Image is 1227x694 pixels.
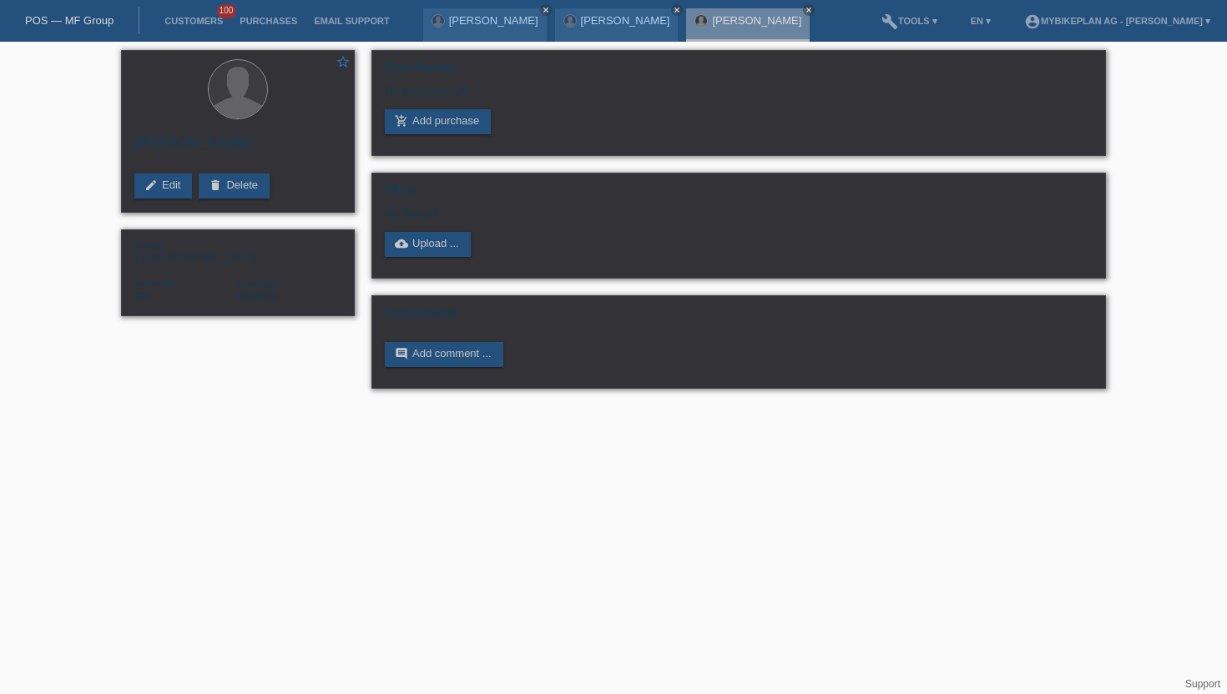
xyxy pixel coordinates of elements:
i: close [673,6,681,14]
span: Switzerland [134,289,150,302]
i: star_border [336,54,351,69]
a: editEdit [134,173,192,199]
i: close [542,6,550,14]
i: account_circle [1024,13,1041,30]
a: close [803,4,815,16]
a: [PERSON_NAME] [449,14,538,27]
i: close [805,6,813,14]
a: Purchases [231,16,305,26]
div: No purchases yet [385,84,1093,109]
a: POS — MF Group [25,14,114,27]
i: build [881,13,898,30]
i: add_shopping_cart [395,114,408,128]
a: add_shopping_cartAdd purchase [385,109,491,134]
h2: [PERSON_NAME] [134,135,341,160]
a: Support [1185,678,1220,690]
span: Language [238,279,279,289]
a: cloud_uploadUpload ... [385,232,471,257]
span: Gender [134,240,165,250]
i: cloud_upload [395,237,408,250]
span: 100 [217,4,237,18]
h2: Comments [385,304,1093,329]
a: Customers [156,16,231,26]
a: commentAdd comment ... [385,342,503,367]
div: No files yet [385,207,895,219]
h2: Purchases [385,59,1093,84]
span: Deutsch [238,289,278,302]
a: [PERSON_NAME] [712,14,801,27]
i: edit [144,179,158,192]
i: comment [395,347,408,360]
span: Nationality [134,279,177,289]
a: account_circleMybikeplan AG - [PERSON_NAME] ▾ [1016,16,1219,26]
h2: Files [385,182,1093,207]
div: [DEMOGRAPHIC_DATA] [134,239,238,264]
i: delete [209,179,222,192]
a: close [540,4,552,16]
a: close [671,4,683,16]
a: buildTools ▾ [873,16,946,26]
a: deleteDelete [199,173,270,199]
a: Email Support [305,16,397,26]
a: star_border [336,54,351,72]
a: [PERSON_NAME] [581,14,670,27]
a: EN ▾ [962,16,999,26]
